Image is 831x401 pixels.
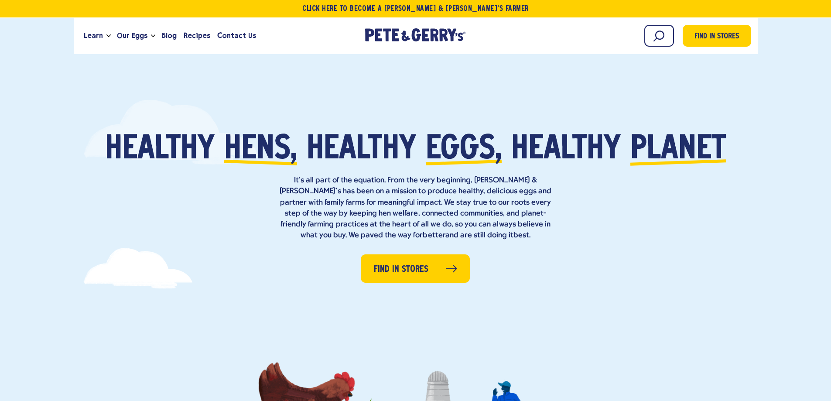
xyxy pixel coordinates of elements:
[426,134,502,166] span: eggs,
[694,31,739,43] span: Find in Stores
[644,25,674,47] input: Search
[113,24,151,48] a: Our Eggs
[161,30,177,41] span: Blog
[374,263,428,276] span: Find in Stores
[630,134,726,166] span: planet
[158,24,180,48] a: Blog
[105,134,215,166] span: Healthy
[117,30,147,41] span: Our Eggs
[307,134,416,166] span: healthy
[511,134,621,166] span: healthy
[361,254,470,283] a: Find in Stores
[214,24,260,48] a: Contact Us
[106,34,111,38] button: Open the dropdown menu for Learn
[276,175,555,241] p: It’s all part of the equation. From the very beginning, [PERSON_NAME] & [PERSON_NAME]’s has been ...
[151,34,155,38] button: Open the dropdown menu for Our Eggs
[84,30,103,41] span: Learn
[513,231,529,240] strong: best
[683,25,751,47] a: Find in Stores
[180,24,214,48] a: Recipes
[224,134,297,166] span: hens,
[217,30,256,41] span: Contact Us
[423,231,445,240] strong: better
[184,30,210,41] span: Recipes
[80,24,106,48] a: Learn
